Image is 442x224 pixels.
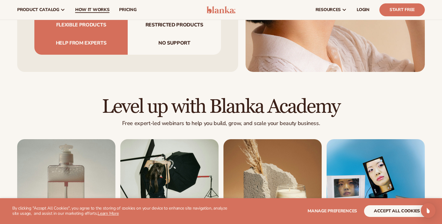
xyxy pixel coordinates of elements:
[12,206,231,216] p: By clicking "Accept All Cookies", you agree to the storing of cookies on your device to enhance s...
[421,203,436,218] div: Open Intercom Messenger
[17,96,425,117] h2: Level up with Blanka Academy
[207,6,236,14] img: logo
[17,7,59,12] span: product catalog
[17,120,425,127] p: Free expert-led webinars to help you build, grow, and scale your beauty business.
[357,7,370,12] span: LOGIN
[308,205,357,217] button: Manage preferences
[316,7,341,12] span: resources
[34,16,128,34] span: Flexible products
[75,7,110,12] span: How It Works
[119,7,136,12] span: pricing
[98,210,118,216] a: Learn More
[308,208,357,214] span: Manage preferences
[128,34,221,55] span: No support
[364,205,430,217] button: accept all cookies
[379,3,425,16] a: Start Free
[34,34,128,55] span: Help from experts
[128,16,221,34] span: Restricted products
